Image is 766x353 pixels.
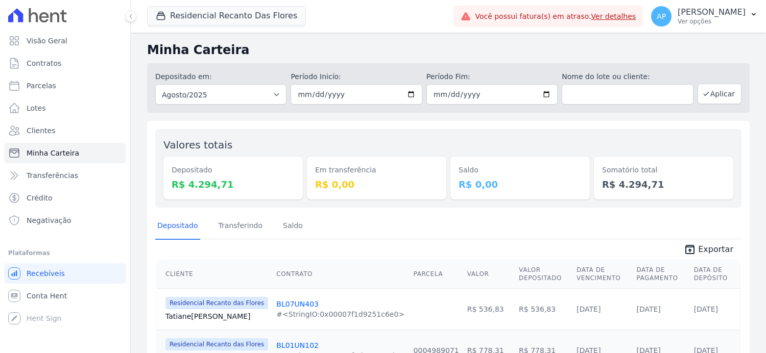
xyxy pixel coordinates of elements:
[572,260,632,289] th: Data de Vencimento
[147,41,750,59] h2: Minha Carteira
[165,338,268,350] span: Residencial Recanto das Flores
[698,84,741,104] button: Aplicar
[678,7,746,17] p: [PERSON_NAME]
[636,305,660,313] a: [DATE]
[27,170,78,181] span: Transferências
[475,11,636,22] span: Você possui fatura(s) em atraso.
[163,139,232,151] label: Valores totais
[463,260,515,289] th: Valor
[27,215,71,225] span: Negativação
[678,17,746,26] p: Ver opções
[8,247,122,259] div: Plataformas
[4,98,126,118] a: Lotes
[459,178,582,191] dd: R$ 0,00
[172,165,295,175] dt: Depositado
[276,309,404,319] div: #<StringIO:0x00007f1d9251c6e0>
[155,213,200,240] a: Depositado
[272,260,409,289] th: Contrato
[27,291,67,301] span: Conta Hent
[4,286,126,306] a: Conta Hent
[426,71,558,82] label: Período Fim:
[577,305,601,313] a: [DATE]
[276,300,319,308] a: BL07UN403
[4,143,126,163] a: Minha Carteira
[4,75,126,96] a: Parcelas
[4,165,126,186] a: Transferências
[690,260,739,289] th: Data de Depósito
[4,31,126,51] a: Visão Geral
[147,6,306,26] button: Residencial Recanto Das Flores
[217,213,265,240] a: Transferindo
[4,120,126,141] a: Clientes
[276,341,319,349] a: BL01UN102
[4,263,126,284] a: Recebíveis
[315,165,438,175] dt: Em transferência
[172,178,295,191] dd: R$ 4.294,71
[684,243,696,256] i: unarchive
[291,71,422,82] label: Período Inicío:
[463,288,515,330] td: R$ 536,83
[4,53,126,73] a: Contratos
[27,125,55,136] span: Clientes
[27,81,56,91] span: Parcelas
[515,260,572,289] th: Valor Depositado
[165,311,268,321] a: Tatiane[PERSON_NAME]
[410,260,463,289] th: Parcela
[676,243,741,258] a: unarchive Exportar
[643,2,766,31] button: AP [PERSON_NAME] Ver opções
[4,210,126,231] a: Negativação
[591,12,636,20] a: Ver detalhes
[27,148,79,158] span: Minha Carteira
[459,165,582,175] dt: Saldo
[515,288,572,330] td: R$ 536,83
[27,103,46,113] span: Lotes
[562,71,693,82] label: Nome do lote ou cliente:
[27,36,67,46] span: Visão Geral
[315,178,438,191] dd: R$ 0,00
[602,178,725,191] dd: R$ 4.294,71
[657,13,666,20] span: AP
[602,165,725,175] dt: Somatório total
[165,297,268,309] span: Residencial Recanto das Flores
[694,305,718,313] a: [DATE]
[157,260,272,289] th: Cliente
[632,260,689,289] th: Data de Pagamento
[27,193,53,203] span: Crédito
[698,243,733,256] span: Exportar
[27,268,65,279] span: Recebíveis
[155,72,212,81] label: Depositado em:
[281,213,305,240] a: Saldo
[4,188,126,208] a: Crédito
[27,58,61,68] span: Contratos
